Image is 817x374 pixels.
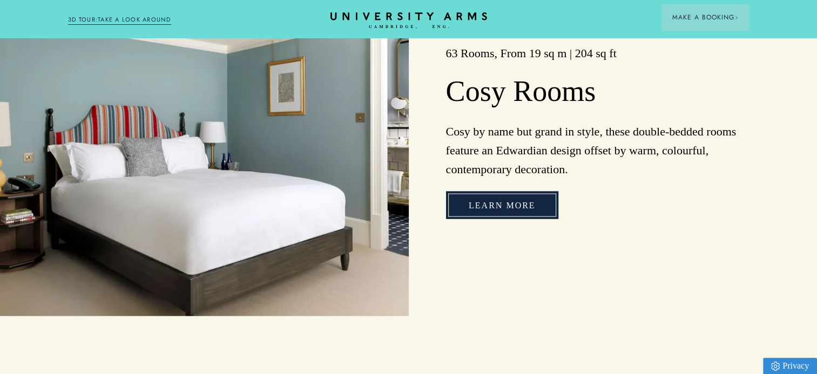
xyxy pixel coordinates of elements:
h3: 63 Rooms, From 19 sq m | 204 sq ft [446,45,749,62]
p: Cosy by name but grand in style, these double-bedded rooms feature an Edwardian design offset by ... [446,122,749,179]
img: Privacy [771,362,780,371]
a: Home [330,12,487,29]
button: Make a BookingArrow icon [661,4,749,30]
a: Learn More [446,192,558,220]
img: Arrow icon [734,16,738,19]
a: 3D TOUR:TAKE A LOOK AROUND [68,15,171,25]
span: Make a Booking [672,12,738,22]
a: Privacy [763,358,817,374]
h2: Cosy Rooms [446,74,749,110]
